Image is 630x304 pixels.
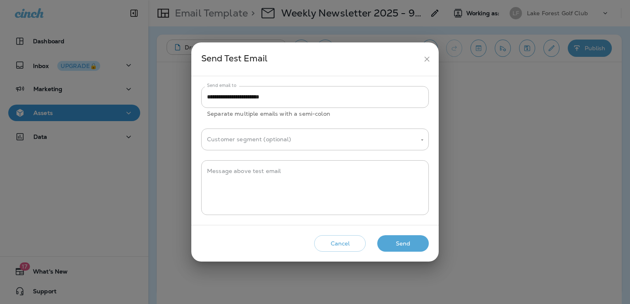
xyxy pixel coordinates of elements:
[418,136,426,144] button: Open
[207,109,423,119] p: Separate multiple emails with a semi-colon
[419,51,435,67] button: close
[207,82,236,89] label: Send email to
[314,235,366,252] button: Cancel
[201,51,419,67] div: Send Test Email
[377,235,429,252] button: Send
